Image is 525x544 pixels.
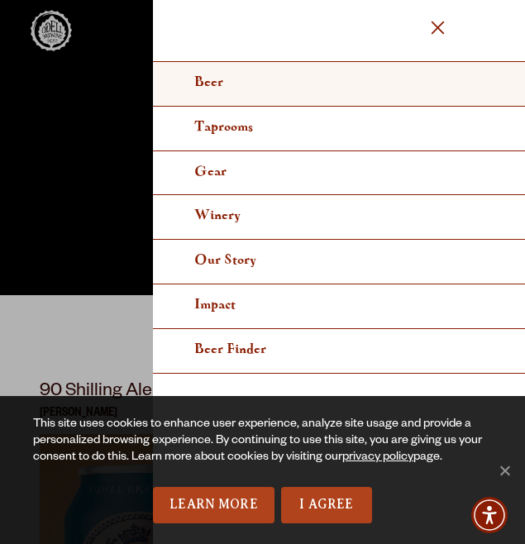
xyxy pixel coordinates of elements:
div: This site uses cookies to enhance user experience, analyze site usage and provide a personalized ... [33,417,492,487]
a: Winery [153,195,525,240]
span: No [496,462,513,479]
a: Taprooms [153,107,525,151]
a: Gear [153,151,525,196]
span: Winery [194,209,241,222]
a: Our Story [153,240,525,284]
span: Gear [194,165,227,178]
span: Impact [194,298,236,311]
span: Beer [194,76,223,88]
a: I Agree [281,487,372,523]
a: Impact [153,284,525,329]
a: Beer Finder [153,329,525,374]
a: Menu [429,12,446,46]
span: Taprooms [194,121,253,133]
div: Accessibility Menu [471,497,508,533]
span: Beer Finder [194,343,266,356]
span: Our Story [194,254,256,266]
a: Learn More [153,487,274,523]
a: Beer [153,62,525,107]
a: privacy policy [342,451,413,465]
